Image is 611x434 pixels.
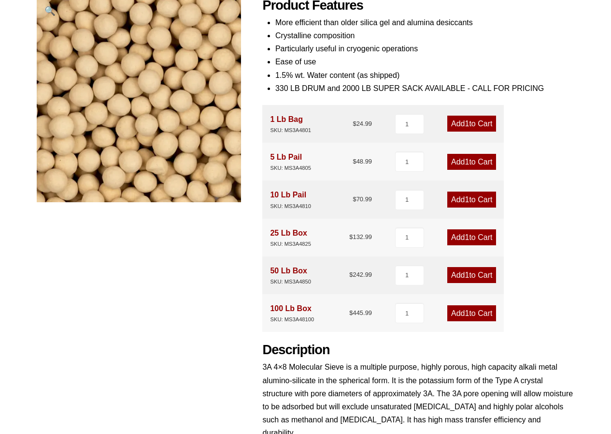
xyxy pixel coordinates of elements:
span: $ [353,195,356,203]
div: SKU: MS3A4850 [270,277,311,286]
div: SKU: MS3A4810 [270,202,311,211]
bdi: 132.99 [349,233,372,240]
bdi: 445.99 [349,309,372,316]
li: Crystalline composition [275,29,574,42]
span: $ [353,158,356,165]
span: $ [349,309,353,316]
div: 100 Lb Box [270,302,314,324]
div: 10 Lb Pail [270,188,311,210]
bdi: 242.99 [349,271,372,278]
div: 25 Lb Box [270,226,311,249]
h2: Description [262,342,574,358]
span: 1 [465,120,469,128]
span: 1 [465,309,469,317]
a: Add1to Cart [447,192,496,208]
a: Add1to Cart [447,229,496,245]
span: 1 [465,233,469,241]
div: SKU: MS3A4805 [270,164,311,173]
bdi: 24.99 [353,120,372,127]
bdi: 70.99 [353,195,372,203]
bdi: 48.99 [353,158,372,165]
a: Add1to Cart [447,116,496,132]
a: Add1to Cart [447,154,496,170]
a: Add1to Cart [447,267,496,283]
span: 🔍 [44,6,56,16]
span: $ [353,120,356,127]
li: Ease of use [275,55,574,68]
div: 5 Lb Pail [270,150,311,173]
span: $ [349,233,353,240]
li: More efficient than older silica gel and alumina desiccants [275,16,574,29]
li: 1.5% wt. Water content (as shipped) [275,69,574,82]
li: Particularly useful in cryogenic operations [275,42,574,55]
span: 1 [465,271,469,279]
li: 330 LB DRUM and 2000 LB SUPER SACK AVAILABLE - CALL FOR PRICING [275,82,574,95]
div: 1 Lb Bag [270,113,311,135]
span: 1 [465,158,469,166]
div: 50 Lb Box [270,264,311,286]
div: SKU: MS3A48100 [270,315,314,324]
span: 1 [465,195,469,204]
div: SKU: MS3A4801 [270,126,311,135]
div: SKU: MS3A4825 [270,239,311,249]
span: $ [349,271,353,278]
a: Add1to Cart [447,305,496,321]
